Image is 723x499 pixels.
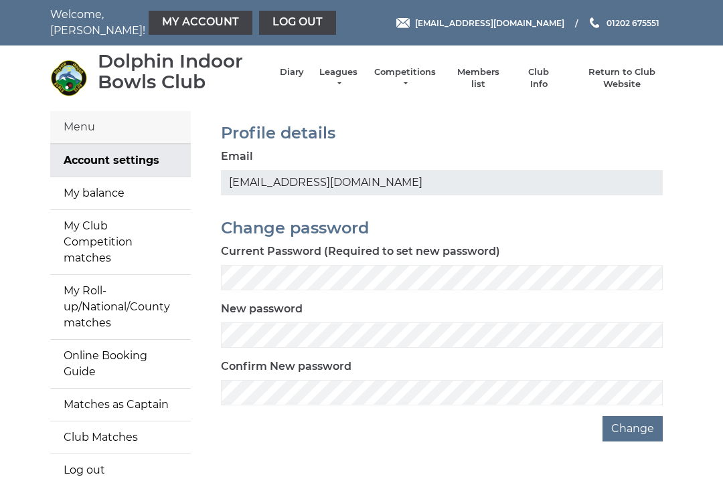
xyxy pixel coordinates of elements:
[50,340,191,388] a: Online Booking Guide
[450,66,505,90] a: Members list
[396,18,410,28] img: Email
[50,389,191,421] a: Matches as Captain
[221,124,663,142] h2: Profile details
[590,17,599,28] img: Phone us
[415,17,564,27] span: [EMAIL_ADDRESS][DOMAIN_NAME]
[221,301,303,317] label: New password
[98,51,266,92] div: Dolphin Indoor Bowls Club
[149,11,252,35] a: My Account
[221,359,351,375] label: Confirm New password
[50,111,191,144] div: Menu
[221,243,500,260] label: Current Password (Required to set new password)
[50,7,298,39] nav: Welcome, [PERSON_NAME]!
[519,66,558,90] a: Club Info
[259,11,336,35] a: Log out
[50,454,191,486] a: Log out
[572,66,673,90] a: Return to Club Website
[317,66,359,90] a: Leagues
[50,275,191,339] a: My Roll-up/National/County matches
[50,144,191,177] a: Account settings
[50,210,191,274] a: My Club Competition matches
[588,17,659,29] a: Phone us 01202 675551
[280,66,304,78] a: Diary
[50,177,191,209] a: My balance
[602,416,663,441] button: Change
[50,60,87,96] img: Dolphin Indoor Bowls Club
[221,148,253,165] label: Email
[396,17,564,29] a: Email [EMAIL_ADDRESS][DOMAIN_NAME]
[221,219,663,237] h2: Change password
[50,421,191,454] a: Club Matches
[373,66,437,90] a: Competitions
[607,17,659,27] span: 01202 675551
